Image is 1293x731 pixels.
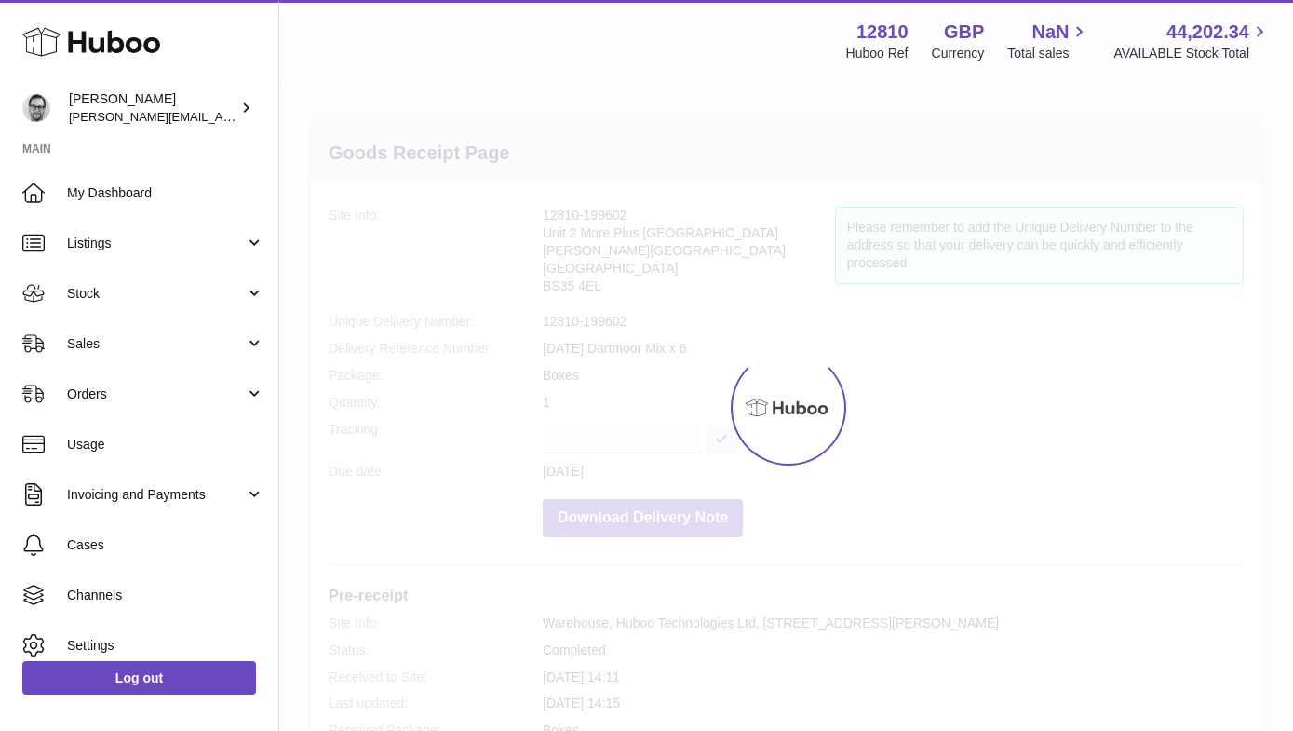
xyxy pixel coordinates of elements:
[67,536,264,554] span: Cases
[67,587,264,604] span: Channels
[67,386,245,403] span: Orders
[69,109,373,124] span: [PERSON_NAME][EMAIL_ADDRESS][DOMAIN_NAME]
[856,20,909,45] strong: 12810
[1007,45,1090,62] span: Total sales
[67,637,264,655] span: Settings
[69,90,236,126] div: [PERSON_NAME]
[1113,20,1271,62] a: 44,202.34 AVAILABLE Stock Total
[67,436,264,453] span: Usage
[846,45,909,62] div: Huboo Ref
[932,45,985,62] div: Currency
[67,184,264,202] span: My Dashboard
[944,20,984,45] strong: GBP
[22,661,256,695] a: Log out
[1166,20,1249,45] span: 44,202.34
[1113,45,1271,62] span: AVAILABLE Stock Total
[22,94,50,122] img: alex@digidistiller.com
[1007,20,1090,62] a: NaN Total sales
[67,285,245,303] span: Stock
[67,486,245,504] span: Invoicing and Payments
[67,235,245,252] span: Listings
[67,335,245,353] span: Sales
[1031,20,1069,45] span: NaN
